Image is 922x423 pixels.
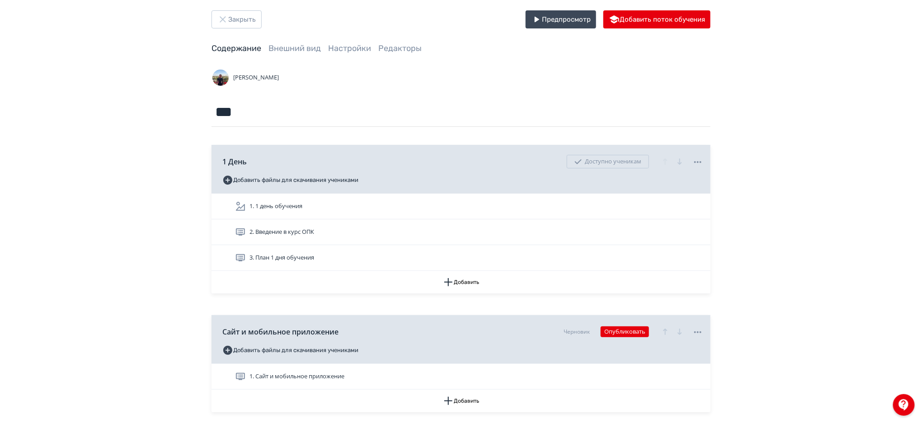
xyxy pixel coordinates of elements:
button: Предпросмотр [526,10,596,28]
button: Добавить [212,271,710,293]
div: 3. План 1 дня обучения [212,245,710,271]
span: 1. Сайт и мобильное приложение [249,372,344,381]
span: [PERSON_NAME] [233,73,279,82]
a: Внешний вид [268,43,321,53]
button: Опубликовать [601,326,649,337]
button: Добавить файлы для скачивания учениками [222,173,358,187]
img: Avatar [212,69,230,87]
div: 1. 1 день обучения [212,194,710,219]
a: Редакторы [378,43,422,53]
span: Сайт и мобильное приложение [222,326,339,337]
button: Добавить [212,390,710,412]
button: Добавить файлы для скачивания учениками [222,343,358,358]
div: Черновик [564,328,590,336]
a: Содержание [212,43,261,53]
div: Доступно ученикам [567,155,649,168]
div: 1. Сайт и мобильное приложение [212,364,710,390]
span: 2. Введение в курс ОПК [249,228,314,237]
a: Настройки [328,43,371,53]
span: 1. 1 день обучения [249,202,302,211]
span: 1 День [222,156,247,167]
button: Добавить поток обучения [603,10,710,28]
button: Закрыть [212,10,262,28]
div: 2. Введение в курс ОПК [212,219,710,245]
span: 3. План 1 дня обучения [249,253,314,262]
